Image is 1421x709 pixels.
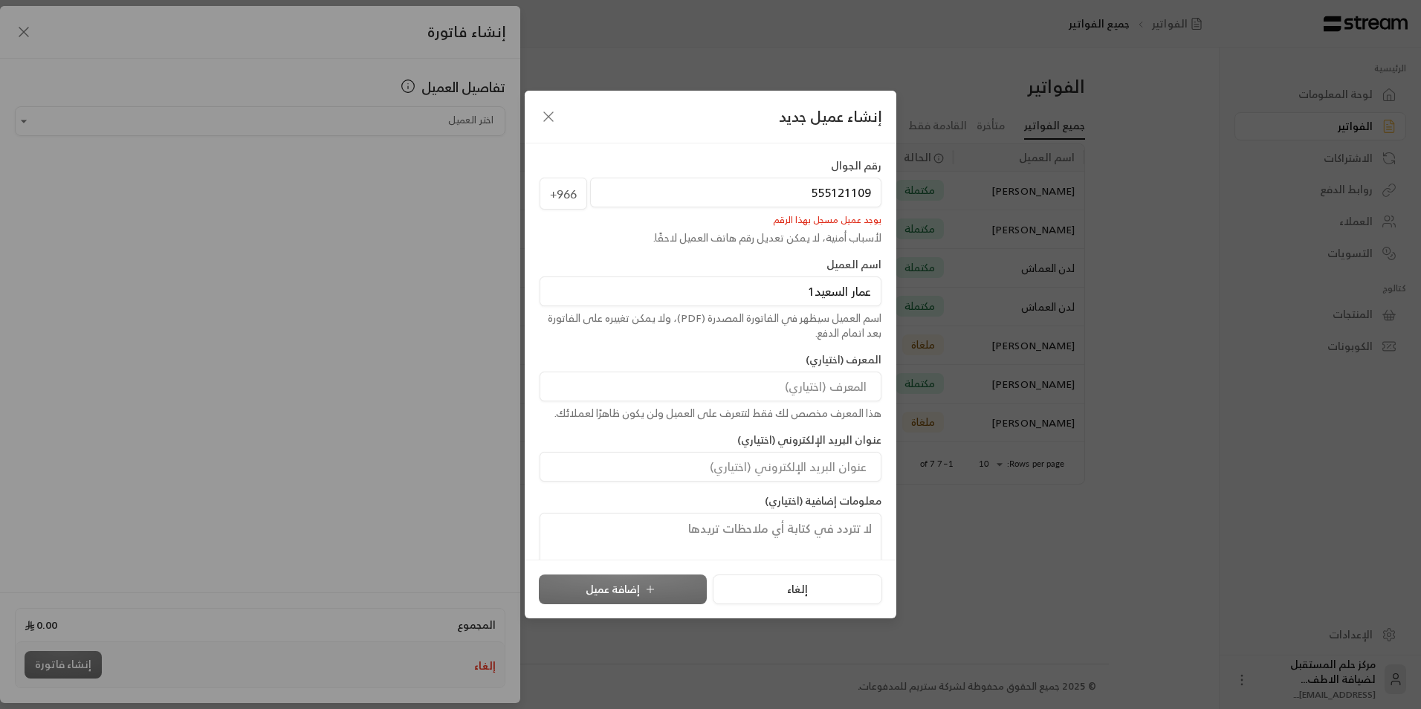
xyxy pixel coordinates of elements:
div: لأسباب أمنية، لا يمكن تعديل رقم هاتف العميل لاحقًا. [540,230,881,245]
label: رقم الجوال [831,158,881,173]
span: +966 [540,178,587,210]
div: هذا المعرف مخصص لك فقط لتتعرف على العميل ولن يكون ظاهرًا لعملائك. [540,406,881,421]
label: المعرف (اختياري) [806,352,881,367]
input: عنوان البريد الإلكتروني (اختياري) [540,452,881,482]
input: اسم العميل [540,276,881,306]
input: رقم الجوال [590,178,881,207]
div: اسم العميل سيظهر في الفاتورة المصدرة (PDF)، ولا يمكن تغييره على الفاتورة بعد اتمام الدفع. [540,311,881,340]
input: المعرف (اختياري) [540,372,881,401]
label: عنوان البريد الإلكتروني (اختياري) [737,433,881,447]
label: اسم العميل [826,257,881,272]
span: إنشاء عميل جديد [779,106,881,128]
div: يوجد عميل مسجل بهذا الرقم [540,210,881,226]
label: معلومات إضافية (اختياري) [765,493,881,508]
button: إلغاء [713,574,881,604]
